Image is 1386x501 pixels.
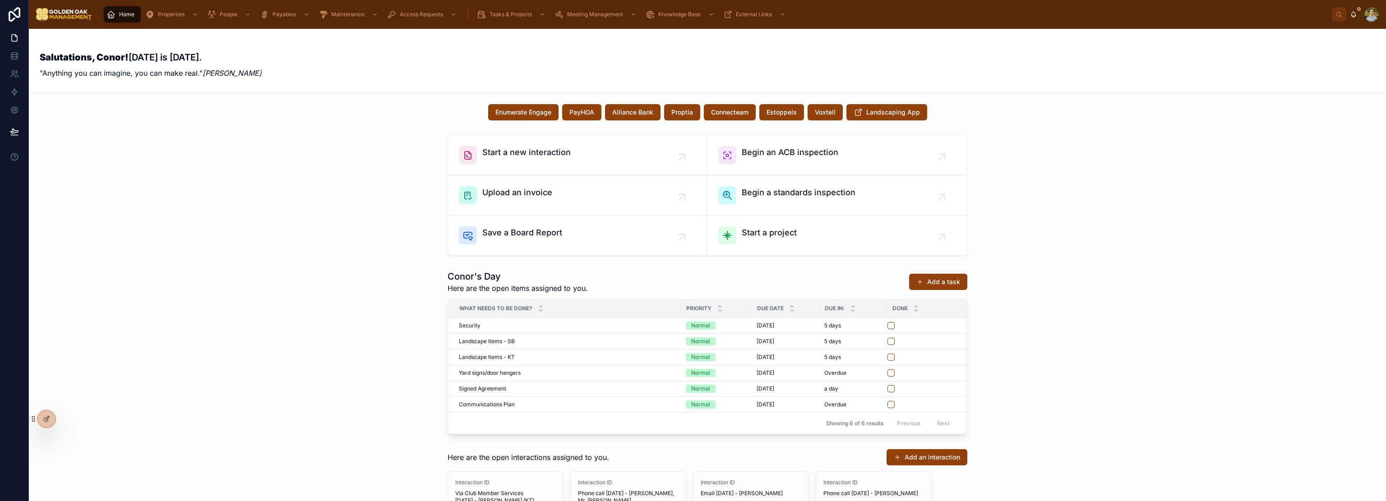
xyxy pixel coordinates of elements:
[158,11,185,18] span: Properties
[826,420,883,427] span: Showing 6 of 6 results
[691,337,710,345] div: Normal
[757,338,813,345] a: [DATE]
[495,108,551,117] span: Enumerate Engage
[578,479,678,486] span: Interaction ID
[824,385,838,392] span: a day
[605,104,661,120] button: Alliance Bank
[203,69,262,78] em: [PERSON_NAME]
[459,385,506,392] span: Signed Agreement
[400,11,443,18] span: Access Requests
[459,401,675,408] a: Communications Plan
[686,400,746,409] a: Normal
[448,135,707,175] a: Start a new interaction
[824,322,841,329] span: 5 days
[691,400,710,409] div: Normal
[824,354,841,361] span: 5 days
[459,369,521,377] span: Yard signs/door hangers
[569,108,594,117] span: PayHOA
[691,353,710,361] div: Normal
[488,104,559,120] button: Enumerate Engage
[824,401,846,408] span: Overdue
[671,108,693,117] span: Proptia
[459,385,675,392] a: Signed Agreement
[887,449,967,465] button: Add an interaction
[143,6,203,23] a: Properties
[846,104,927,120] button: Landscaping App
[459,369,675,377] a: Yard signs/door hangers
[823,490,924,497] span: Phone call [DATE] - [PERSON_NAME]
[757,322,774,329] span: [DATE]
[707,135,967,175] a: Begin an ACB inspection
[686,385,746,393] a: Normal
[759,104,804,120] button: Estoppels
[824,401,881,408] a: Overdue
[757,354,774,361] span: [DATE]
[824,385,881,392] a: a day
[707,175,967,216] a: Begin a standards inspection
[384,6,461,23] a: Access Requests
[40,51,262,64] h3: [DATE] is [DATE].
[490,11,532,18] span: Tasks & Projects
[767,108,797,117] span: Estoppels
[686,305,711,312] span: Priority
[204,6,255,23] a: People
[707,216,967,255] a: Start a project
[824,369,846,377] span: Overdue
[459,401,515,408] span: Communications Plan
[721,6,790,23] a: External Links
[552,6,641,23] a: Meeting Management
[757,338,774,345] span: [DATE]
[448,452,609,463] span: Here are the open interactions assigned to you.
[40,52,129,63] strong: Salutations, Conor!
[691,369,710,377] div: Normal
[612,108,653,117] span: Alliance Bank
[686,369,746,377] a: Normal
[459,354,515,361] span: Landscape Items - KT
[757,369,813,377] a: [DATE]
[701,479,801,486] span: Interaction ID
[757,369,774,377] span: [DATE]
[459,338,515,345] span: Landscape Items - SB
[824,322,881,329] a: 5 days
[664,104,700,120] button: Proptia
[742,186,855,199] span: Begin a standards inspection
[474,6,550,23] a: Tasks & Projects
[909,274,967,290] a: Add a task
[824,338,881,345] a: 5 days
[742,226,797,239] span: Start a project
[455,479,555,486] span: Interaction ID
[824,369,881,377] a: Overdue
[825,305,845,312] span: Due in:
[757,401,813,408] a: [DATE]
[691,385,710,393] div: Normal
[459,305,532,312] span: What needs to be done?
[757,322,813,329] a: [DATE]
[757,385,774,392] span: [DATE]
[686,353,746,361] a: Normal
[686,337,746,345] a: Normal
[701,490,801,497] span: Email [DATE] - [PERSON_NAME]
[448,283,588,294] span: Here are the open items assigned to you.
[99,5,1332,24] div: scrollable content
[482,226,562,239] span: Save a Board Report
[757,385,813,392] a: [DATE]
[273,11,296,18] span: Payables
[742,146,838,159] span: Begin an ACB inspection
[824,338,841,345] span: 5 days
[643,6,719,23] a: Knowledge Base
[892,305,908,312] span: Done
[459,354,675,361] a: Landscape Items - KT
[36,7,92,22] img: App logo
[757,401,774,408] span: [DATE]
[866,108,920,117] span: Landscaping App
[815,108,836,117] span: Voxtell
[567,11,623,18] span: Meeting Management
[119,11,134,18] span: Home
[220,11,237,18] span: People
[331,11,365,18] span: Maintenance
[482,186,552,199] span: Upload an invoice
[691,322,710,330] div: Normal
[824,354,881,361] a: 5 days
[808,104,843,120] button: Voxtell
